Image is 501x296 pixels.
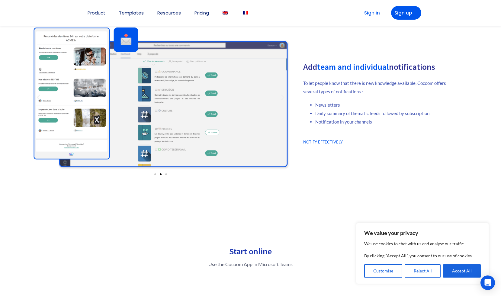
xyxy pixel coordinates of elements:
[165,173,167,175] span: Go to slide 3
[83,247,418,256] h2: Start online
[119,11,144,15] a: Templates
[154,173,156,175] span: Go to slide 1
[364,264,402,278] button: Customise
[35,93,42,101] div: Previous slide
[364,240,481,247] p: We use cookies to chat with us and analyse our traffic.
[364,229,481,236] p: We value your privacy
[303,79,448,96] p: To let people know that there is new knowledge available, Cocoom offers several types of notifica...
[88,11,105,15] a: Product
[317,61,389,72] font: team and individual
[243,11,248,14] img: French
[364,252,481,259] p: By clicking "Accept All", you consent to our use of cookies.
[315,111,429,116] span: Daily summary of thematic feeds followed by subscription
[279,93,287,101] div: Next slide
[223,11,228,14] img: English
[303,63,448,71] h2: Add notifications
[355,6,385,20] a: Sign in
[160,173,162,175] span: Go to slide 2
[443,264,481,278] button: Accept All
[194,11,209,15] a: Pricing
[83,260,418,269] p: Use the Cocoom App in Microsoft Teams
[480,275,495,290] div: Open Intercom Messenger
[391,6,421,20] a: Sign up
[157,11,181,15] a: Resources
[303,140,448,144] h2: NOTIFY EFFECTIVELY
[32,24,290,170] img: Plan-de-travail-33demo-tour-cocoom.png
[315,102,340,108] span: Newsletters
[405,264,441,278] button: Reject All
[315,119,372,124] span: Notification in your channels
